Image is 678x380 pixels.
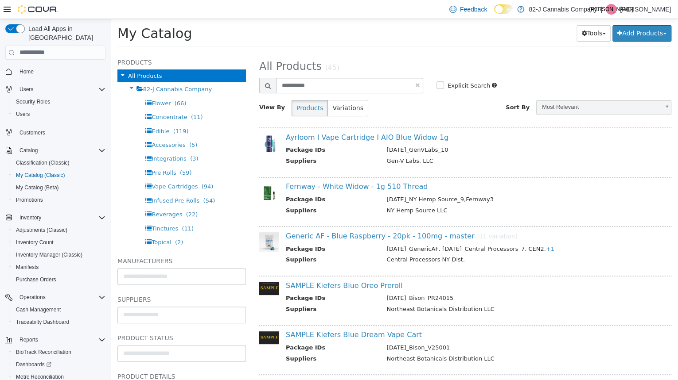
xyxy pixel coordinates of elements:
[12,237,105,248] span: Inventory Count
[12,262,105,273] span: Manifests
[16,226,67,234] span: Adjustments (Classic)
[12,317,73,327] a: Traceabilty Dashboard
[9,316,109,328] button: Traceabilty Dashboard
[2,211,109,224] button: Inventory
[12,109,105,119] span: Users
[269,176,552,187] td: [DATE]_NY Hemp Source_9,Fernway3
[12,304,105,315] span: Cash Management
[16,84,37,95] button: Users
[78,123,86,129] span: (5)
[466,6,500,23] button: Tools
[16,306,61,313] span: Cash Management
[269,335,552,346] td: Northeast Botanicals Distribution LLC
[529,4,597,15] p: 82-J Cannabis Company
[16,196,43,203] span: Promotions
[148,85,174,92] span: View By
[16,212,45,223] button: Inventory
[9,194,109,206] button: Promotions
[2,144,109,157] button: Catalog
[16,239,54,246] span: Inventory Count
[502,6,561,23] button: Add Products
[41,123,74,129] span: Accessories
[7,237,135,247] h5: Manufacturers
[269,286,552,297] td: Northeast Botanicals Distribution LLC
[69,150,81,157] span: (59)
[16,84,105,95] span: Users
[16,361,51,368] span: Dashboards
[41,150,65,157] span: Pre Rolls
[12,182,105,193] span: My Catalog (Beta)
[446,0,491,18] a: Feedback
[41,109,58,115] span: Edible
[7,7,81,22] span: My Catalog
[269,236,552,247] td: Central Processors NY Dist.
[12,182,62,193] a: My Catalog (Beta)
[41,136,75,143] span: Integrations
[460,5,487,14] span: Feedback
[148,41,211,54] span: All Products
[148,213,168,233] img: 150
[79,136,87,143] span: (3)
[12,157,73,168] a: Classification (Classic)
[16,127,105,138] span: Customers
[93,178,105,185] span: (54)
[16,98,50,105] span: Security Roles
[12,170,69,180] a: My Catalog (Classic)
[9,346,109,358] button: BioTrack Reconciliation
[19,294,46,301] span: Operations
[41,95,76,101] span: Concentrate
[32,67,101,73] span: 82-J Cannabis Company
[12,237,57,248] a: Inventory Count
[175,226,269,237] th: Package IDs
[148,312,168,326] img: 150
[269,275,552,286] td: [DATE]_Bison_PR24015
[16,159,70,166] span: Classification (Classic)
[64,220,72,226] span: (2)
[494,4,513,14] input: Dark Mode
[175,286,269,297] th: Suppliers
[2,65,109,78] button: Home
[606,4,616,15] div: Jania Adams
[175,213,407,221] a: Generic AF - Blue Raspberry - 20pk - 100mg - master[1 variation]
[19,336,38,343] span: Reports
[19,86,33,93] span: Users
[16,251,82,258] span: Inventory Manager (Classic)
[25,24,105,42] span: Load All Apps in [GEOGRAPHIC_DATA]
[12,109,33,119] a: Users
[620,4,671,15] p: [PERSON_NAME]
[16,349,71,356] span: BioTrack Reconciliation
[41,81,60,88] span: Flower
[41,178,89,185] span: Infused Pre-Rolls
[12,347,75,357] a: BioTrack Reconciliation
[276,226,444,233] span: [DATE]_GenericAF, [DATE]_Central Processors_7, CEN2,
[9,249,109,261] button: Inventory Manager (Classic)
[16,292,105,303] span: Operations
[16,127,49,138] a: Customers
[12,304,64,315] a: Cash Management
[16,184,59,191] span: My Catalog (Beta)
[9,303,109,316] button: Cash Management
[217,81,257,97] button: Variations
[16,145,105,156] span: Catalog
[80,95,92,101] span: (11)
[71,206,83,213] span: (11)
[16,66,105,77] span: Home
[175,176,269,187] th: Package IDs
[12,225,105,235] span: Adjustments (Classic)
[425,81,561,96] a: Most Relevant
[9,96,109,108] button: Security Roles
[12,249,86,260] a: Inventory Manager (Classic)
[41,206,67,213] span: Tinctures
[7,275,135,286] h5: Suppliers
[18,5,58,14] img: Cova
[91,164,103,171] span: (94)
[75,192,87,199] span: (22)
[7,314,135,324] h5: Product Status
[12,274,60,285] a: Purchase Orders
[41,220,60,226] span: Topical
[16,145,41,156] button: Catalog
[2,334,109,346] button: Reports
[16,276,56,283] span: Purchase Orders
[19,129,45,136] span: Customers
[175,236,269,247] th: Suppliers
